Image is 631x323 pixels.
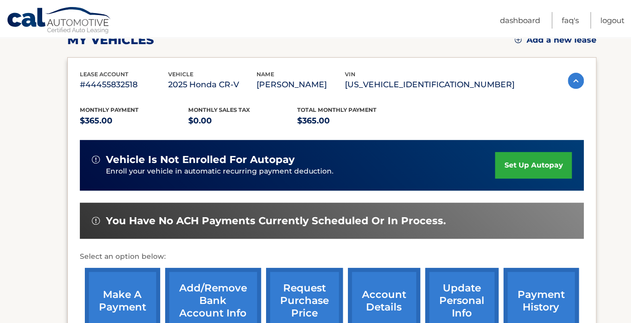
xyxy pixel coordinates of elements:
[106,153,295,166] span: vehicle is not enrolled for autopay
[495,152,571,179] a: set up autopay
[562,12,579,29] a: FAQ's
[106,166,495,177] p: Enroll your vehicle in automatic recurring payment deduction.
[106,215,446,227] span: You have no ACH payments currently scheduled or in process.
[80,251,584,263] p: Select an option below:
[345,78,515,92] p: [US_VEHICLE_IDENTIFICATION_NUMBER]
[297,106,376,113] span: Total Monthly Payment
[80,114,189,128] p: $365.00
[257,71,274,78] span: name
[515,36,522,43] img: add.svg
[80,78,168,92] p: #44455832518
[500,12,540,29] a: Dashboard
[80,106,139,113] span: Monthly Payment
[600,12,624,29] a: Logout
[67,33,154,48] h2: my vehicles
[168,71,193,78] span: vehicle
[188,106,250,113] span: Monthly sales Tax
[345,71,355,78] span: vin
[7,7,112,36] a: Cal Automotive
[257,78,345,92] p: [PERSON_NAME]
[168,78,257,92] p: 2025 Honda CR-V
[568,73,584,89] img: accordion-active.svg
[515,35,596,45] a: Add a new lease
[297,114,406,128] p: $365.00
[92,217,100,225] img: alert-white.svg
[92,155,100,164] img: alert-white.svg
[188,114,297,128] p: $0.00
[80,71,129,78] span: lease account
